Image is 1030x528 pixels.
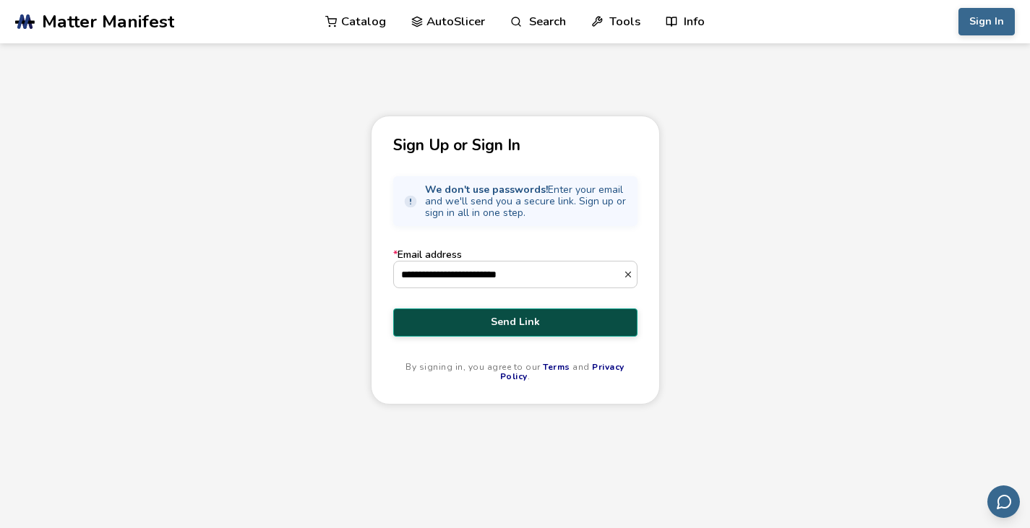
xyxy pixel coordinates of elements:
[404,316,627,328] span: Send Link
[425,184,627,219] span: Enter your email and we'll send you a secure link. Sign up or sign in all in one step.
[393,249,638,288] label: Email address
[425,183,548,196] strong: We don't use passwords!
[42,12,174,32] span: Matter Manifest
[393,363,638,383] p: By signing in, you agree to our and .
[394,261,623,287] input: *Email address
[623,269,637,280] button: *Email address
[393,308,638,336] button: Send Link
[393,138,638,153] p: Sign Up or Sign In
[958,8,1015,35] button: Sign In
[500,361,625,383] a: Privacy Policy
[987,485,1020,518] button: Send feedback via email
[543,361,570,373] a: Terms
